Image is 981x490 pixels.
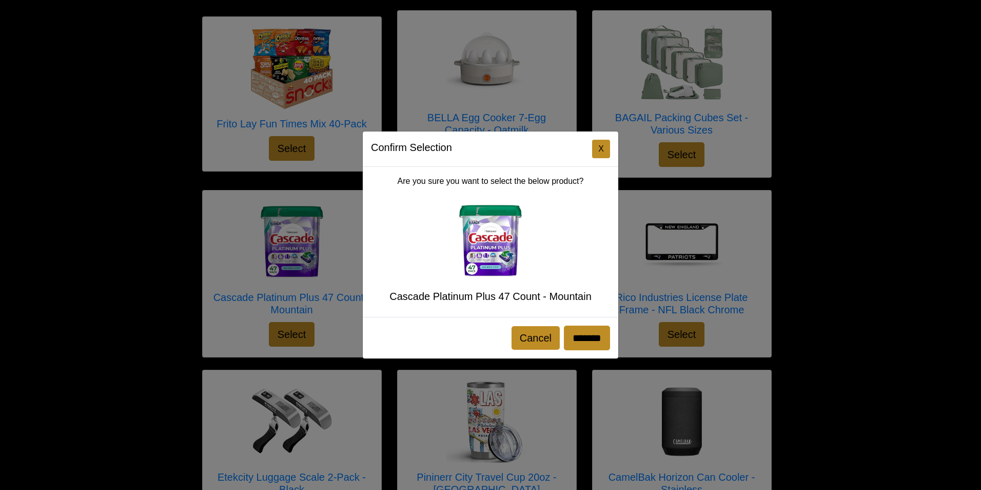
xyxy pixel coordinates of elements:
button: Cancel [512,326,560,350]
img: Cascade Platinum Plus 47 Count - Mountain [449,200,532,282]
h5: Confirm Selection [371,140,452,155]
button: Close [592,140,610,158]
div: Are you sure you want to select the below product? [363,167,618,317]
h5: Cascade Platinum Plus 47 Count - Mountain [371,290,610,303]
